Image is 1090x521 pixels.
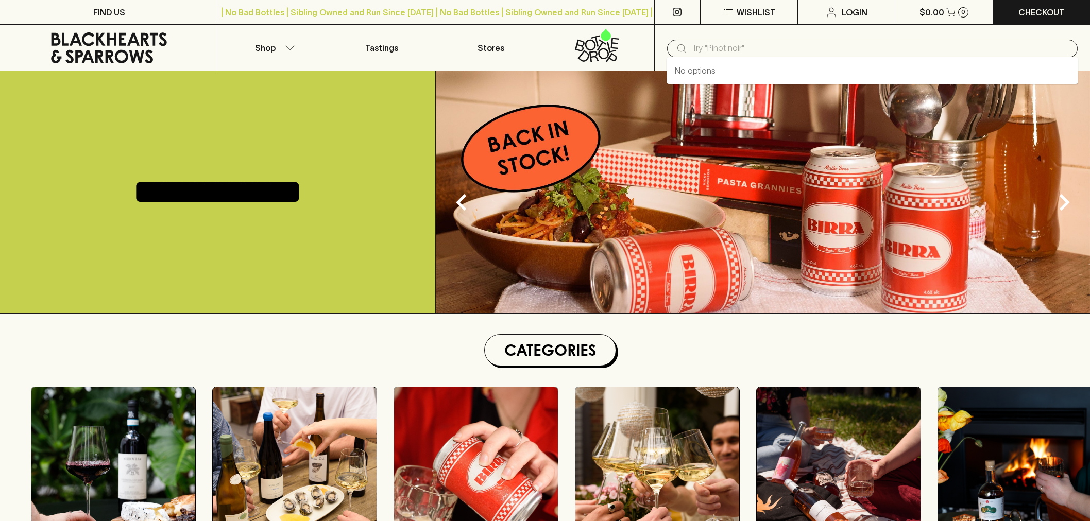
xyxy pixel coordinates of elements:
[692,40,1069,57] input: Try "Pinot noir"
[1044,182,1085,223] button: Next
[255,42,276,54] p: Shop
[489,339,611,361] h1: Categories
[441,182,482,223] button: Previous
[478,42,504,54] p: Stores
[1018,6,1065,19] p: Checkout
[737,6,776,19] p: Wishlist
[436,25,545,71] a: Stores
[919,6,944,19] p: $0.00
[961,9,965,15] p: 0
[93,6,125,19] p: FIND US
[365,42,398,54] p: Tastings
[218,25,327,71] button: Shop
[667,57,1078,84] div: No options
[436,71,1090,313] img: optimise
[328,25,436,71] a: Tastings
[842,6,867,19] p: Login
